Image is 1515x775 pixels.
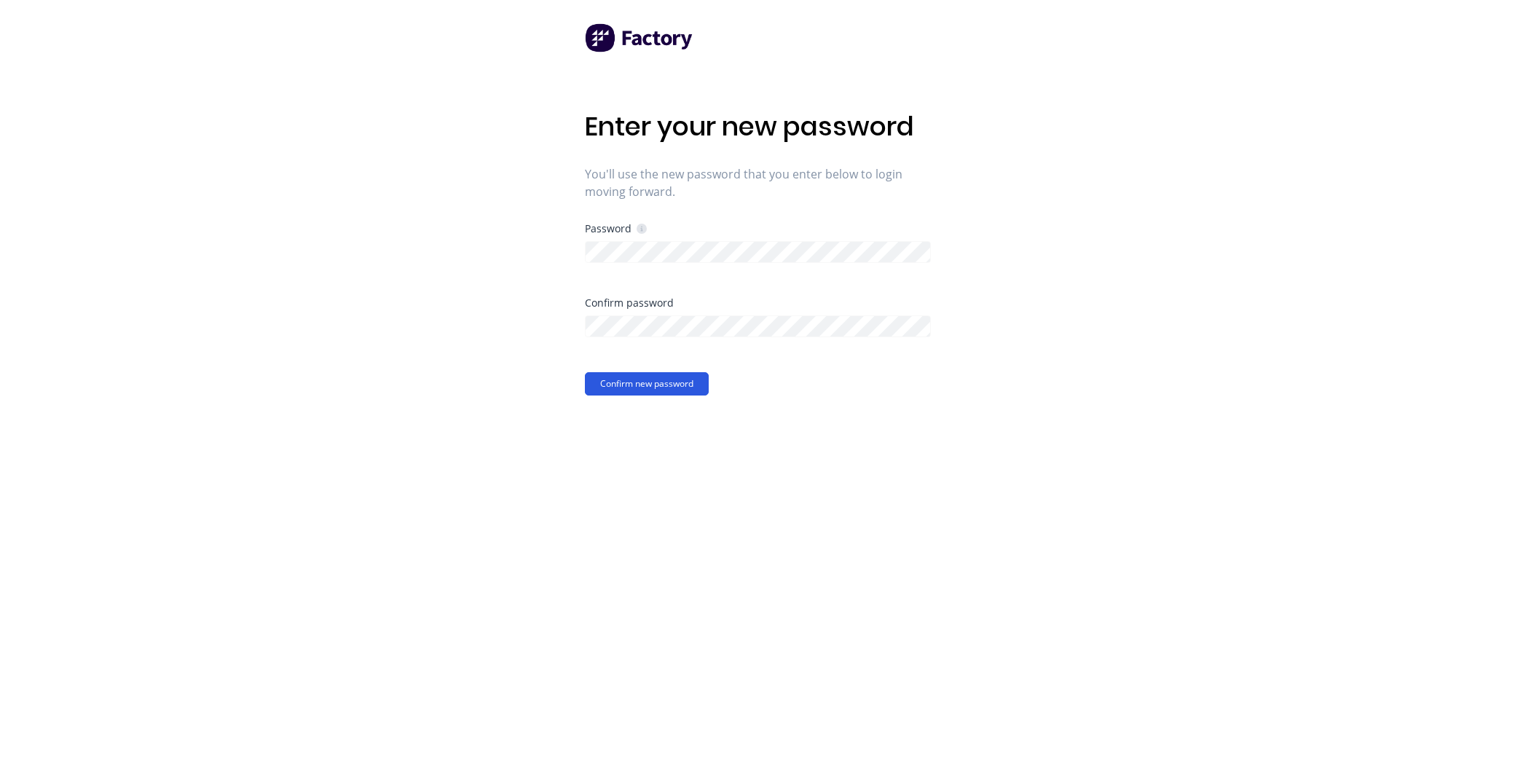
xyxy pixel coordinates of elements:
div: Password [585,221,647,235]
img: Factory [585,23,694,52]
div: Confirm password [585,298,931,308]
span: You'll use the new password that you enter below to login moving forward. [585,165,931,200]
button: Confirm new password [585,372,709,396]
h1: Enter your new password [585,111,931,142]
